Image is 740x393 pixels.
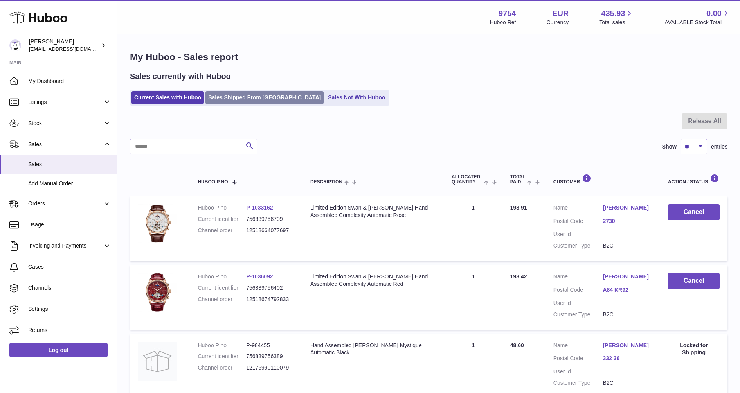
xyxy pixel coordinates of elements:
[28,221,111,228] span: Usage
[198,296,246,303] dt: Channel order
[553,379,603,387] dt: Customer Type
[138,273,177,312] img: 97541756811724.jpg
[603,311,652,318] dd: B2C
[325,91,388,104] a: Sales Not With Huboo
[28,99,103,106] span: Listings
[553,368,603,375] dt: User Id
[603,342,652,349] a: [PERSON_NAME]
[452,174,482,185] span: ALLOCATED Quantity
[553,242,603,249] dt: Customer Type
[246,296,295,303] dd: 12518674792833
[510,342,524,348] span: 48.60
[198,179,228,185] span: Huboo P no
[310,179,342,185] span: Description
[138,342,177,381] img: no-photo.jpg
[668,204,720,220] button: Cancel
[205,91,324,104] a: Sales Shipped From [GEOGRAPHIC_DATA]
[198,284,246,292] dt: Current identifier
[28,263,111,271] span: Cases
[28,200,103,207] span: Orders
[552,8,569,19] strong: EUR
[603,273,652,280] a: [PERSON_NAME]
[444,265,502,330] td: 1
[29,38,99,53] div: [PERSON_NAME]
[246,353,295,360] dd: 756839756389
[198,215,246,223] dt: Current identifier
[246,342,295,349] dd: P-984455
[28,327,111,334] span: Returns
[664,8,731,26] a: 0.00 AVAILABLE Stock Total
[553,273,603,282] dt: Name
[310,204,436,219] div: Limited Edition Swan & [PERSON_NAME] Hand Assembled Complexity Automatic Rose
[603,217,652,225] a: 2730
[601,8,625,19] span: 435.93
[198,364,246,371] dt: Channel order
[246,215,295,223] dd: 756839756709
[711,143,727,151] span: entries
[553,300,603,307] dt: User Id
[553,342,603,351] dt: Name
[28,305,111,313] span: Settings
[553,204,603,214] dt: Name
[668,342,720,357] div: Locked for Shipping
[28,141,103,148] span: Sales
[662,143,677,151] label: Show
[310,273,436,288] div: Limited Edition Swan & [PERSON_NAME] Hand Assembled Complexity Automatic Red
[246,284,295,292] dd: 756839756402
[246,273,273,280] a: P-1036092
[547,19,569,26] div: Currency
[198,204,246,212] dt: Huboo P no
[599,8,634,26] a: 435.93 Total sales
[664,19,731,26] span: AVAILABLE Stock Total
[246,205,273,211] a: P-1033162
[131,91,204,104] a: Current Sales with Huboo
[9,343,108,357] a: Log out
[603,355,652,362] a: 332 36
[198,227,246,234] dt: Channel order
[553,174,652,185] div: Customer
[198,273,246,280] dt: Huboo P no
[28,161,111,168] span: Sales
[28,120,103,127] span: Stock
[246,227,295,234] dd: 12518664077697
[198,342,246,349] dt: Huboo P no
[510,273,527,280] span: 193.42
[246,364,295,371] dd: 12176990110079
[553,217,603,227] dt: Postal Code
[553,355,603,364] dt: Postal Code
[510,205,527,211] span: 193.91
[499,8,516,19] strong: 9754
[553,231,603,238] dt: User Id
[668,174,720,185] div: Action / Status
[130,51,727,63] h1: My Huboo - Sales report
[28,180,111,187] span: Add Manual Order
[490,19,516,26] div: Huboo Ref
[510,174,526,185] span: Total paid
[28,242,103,249] span: Invoicing and Payments
[138,204,177,243] img: 97541756811602.jpg
[603,286,652,294] a: A84 KR92
[603,204,652,212] a: [PERSON_NAME]
[599,19,634,26] span: Total sales
[198,353,246,360] dt: Current identifier
[553,286,603,296] dt: Postal Code
[310,342,436,357] div: Hand Assembled [PERSON_NAME] Mystique Automatic Black
[29,46,115,52] span: [EMAIL_ADDRESS][DOMAIN_NAME]
[28,284,111,292] span: Channels
[603,242,652,249] dd: B2C
[603,379,652,387] dd: B2C
[706,8,722,19] span: 0.00
[28,77,111,85] span: My Dashboard
[130,71,231,82] h2: Sales currently with Huboo
[553,311,603,318] dt: Customer Type
[668,273,720,289] button: Cancel
[9,39,21,51] img: info@fieldsluxury.london
[444,196,502,261] td: 1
